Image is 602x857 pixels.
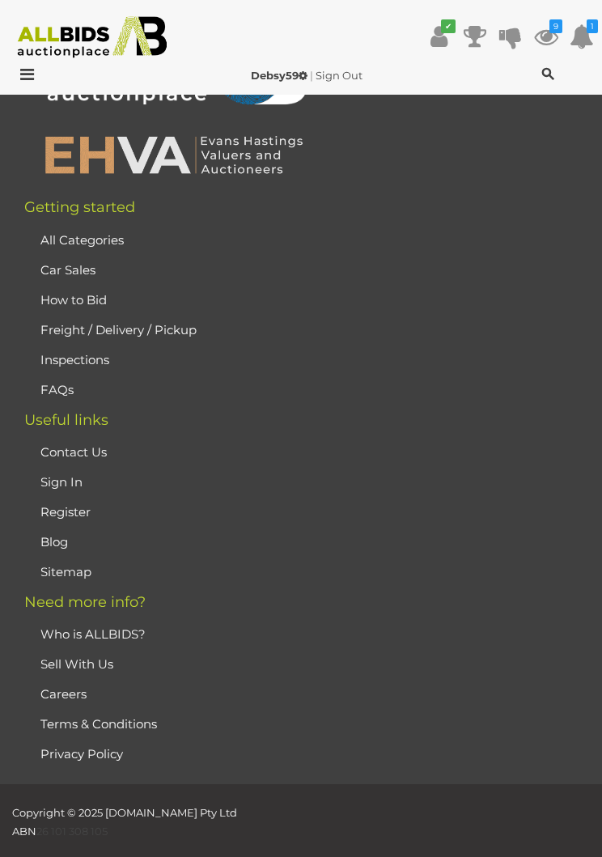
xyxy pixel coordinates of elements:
a: Register [40,504,91,520]
a: How to Bid [40,292,107,308]
a: Freight / Delivery / Pickup [40,322,197,337]
a: Who is ALLBIDS? [40,626,146,642]
a: Inspections [40,352,109,367]
a: Careers [40,686,87,702]
i: 9 [549,19,562,33]
a: 26 101 308 105 [36,825,108,838]
a: Sell With Us [40,656,113,672]
span: Useful links [24,411,108,429]
a: All Categories [40,232,124,248]
strong: Debsy59 [251,69,307,82]
img: Allbids.com.au [9,16,175,58]
a: 1 [570,22,594,51]
a: 9 [534,22,558,51]
span: | [310,69,313,82]
a: Terms & Conditions [40,716,157,732]
a: Sitemap [40,564,91,579]
span: Need more info? [24,593,146,611]
span: Getting started [24,198,135,216]
i: ✔ [441,19,456,33]
a: Sign In [40,474,83,490]
a: FAQs [40,382,74,397]
a: Car Sales [40,262,95,278]
img: EHVA | Evans Hastings Valuers and Auctioneers [36,134,312,176]
a: ✔ [427,22,451,51]
a: Sign Out [316,69,362,82]
i: 1 [587,19,598,33]
a: Blog [40,534,68,549]
a: Privacy Policy [40,746,123,762]
a: Contact Us [40,444,107,460]
a: Debsy59 [251,69,310,82]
